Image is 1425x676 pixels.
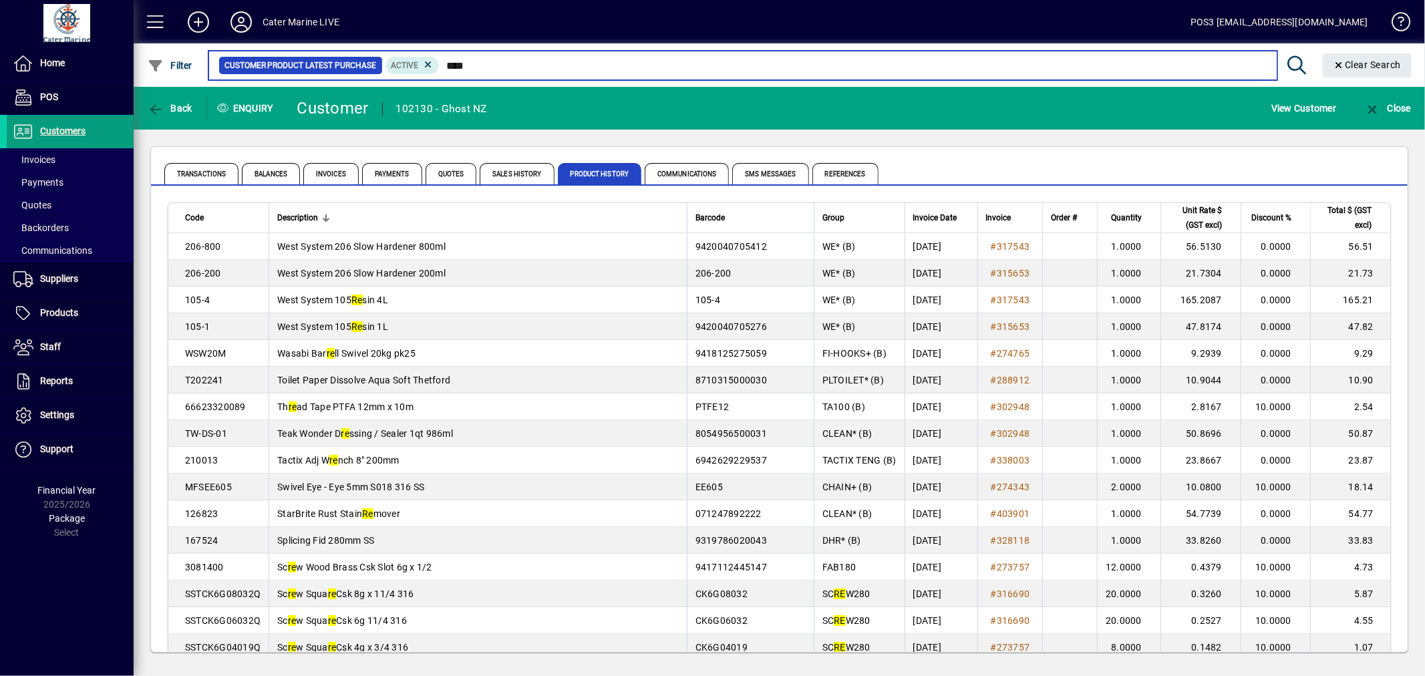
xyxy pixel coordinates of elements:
[986,640,1035,655] a: #273757
[991,428,997,439] span: #
[7,433,134,466] a: Support
[328,642,337,653] em: re
[144,96,196,120] button: Back
[1097,580,1160,607] td: 20.0000
[40,126,86,136] span: Customers
[1241,474,1310,500] td: 10.0000
[732,163,808,184] span: SMS Messages
[185,455,218,466] span: 210013
[277,295,388,305] span: West System 105 sin 4L
[905,420,977,447] td: [DATE]
[185,268,221,279] span: 206-200
[1241,340,1310,367] td: 0.0000
[277,401,414,412] span: Th ad Tape PTFA 12mm x 10m
[695,455,767,466] span: 6942629229537
[997,348,1030,359] span: 274765
[997,268,1030,279] span: 315653
[986,506,1035,521] a: #403901
[1111,210,1142,225] span: Quantity
[7,171,134,194] a: Payments
[997,455,1030,466] span: 338003
[328,588,337,599] em: re
[185,348,226,359] span: WSW20M
[986,533,1035,548] a: #328118
[277,210,318,225] span: Description
[185,508,218,519] span: 126823
[1241,634,1310,661] td: 10.0000
[986,399,1035,414] a: #302948
[1160,367,1241,393] td: 10.9044
[1160,233,1241,260] td: 56.5130
[40,444,73,454] span: Support
[7,263,134,296] a: Suppliers
[986,426,1035,441] a: #302948
[1333,59,1402,70] span: Clear Search
[7,194,134,216] a: Quotes
[40,341,61,352] span: Staff
[913,210,969,225] div: Invoice Date
[822,241,856,252] span: WE* (B)
[1310,607,1390,634] td: 4.55
[185,642,261,653] span: SSTCK6G04019Q
[391,61,419,70] span: Active
[1160,634,1241,661] td: 0.1482
[905,607,977,634] td: [DATE]
[185,210,261,225] div: Code
[1160,420,1241,447] td: 50.8696
[695,508,762,519] span: 071247892222
[328,615,337,626] em: re
[822,615,870,626] span: SC W280
[1169,203,1222,232] span: Unit Rate $ (GST excl)
[148,60,192,71] span: Filter
[185,375,224,385] span: T202241
[822,268,856,279] span: WE* (B)
[695,588,748,599] span: CK6G08032
[185,401,246,412] span: 66623320089
[1310,260,1390,287] td: 21.73
[263,11,339,33] div: Cater Marine LIVE
[822,428,873,439] span: CLEAN* (B)
[905,527,977,554] td: [DATE]
[1310,313,1390,340] td: 47.82
[812,163,879,184] span: References
[1310,367,1390,393] td: 10.90
[822,588,870,599] span: SC W280
[997,482,1030,492] span: 274343
[1160,607,1241,634] td: 0.2527
[997,642,1030,653] span: 273757
[695,482,723,492] span: EE605
[40,375,73,386] span: Reports
[185,321,210,332] span: 105-1
[351,321,363,332] em: Re
[1097,607,1160,634] td: 20.0000
[695,375,767,385] span: 8710315000030
[905,580,977,607] td: [DATE]
[1097,367,1160,393] td: 1.0000
[991,241,997,252] span: #
[1160,340,1241,367] td: 9.2939
[822,295,856,305] span: WE* (B)
[822,562,856,572] span: FAB180
[991,615,997,626] span: #
[185,210,204,225] span: Code
[645,163,729,184] span: Communications
[185,562,224,572] span: 3081400
[986,586,1035,601] a: #316690
[1160,260,1241,287] td: 21.7304
[905,554,977,580] td: [DATE]
[13,177,63,188] span: Payments
[991,482,997,492] span: #
[822,482,873,492] span: CHAIN+ (B)
[991,401,997,412] span: #
[1160,287,1241,313] td: 165.2087
[1310,554,1390,580] td: 4.73
[905,367,977,393] td: [DATE]
[1160,474,1241,500] td: 10.0800
[1160,313,1241,340] td: 47.8174
[695,615,748,626] span: CK6G06032
[40,273,78,284] span: Suppliers
[834,642,846,653] em: RE
[1169,203,1234,232] div: Unit Rate $ (GST excl)
[480,163,554,184] span: Sales History
[1097,393,1160,420] td: 1.0000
